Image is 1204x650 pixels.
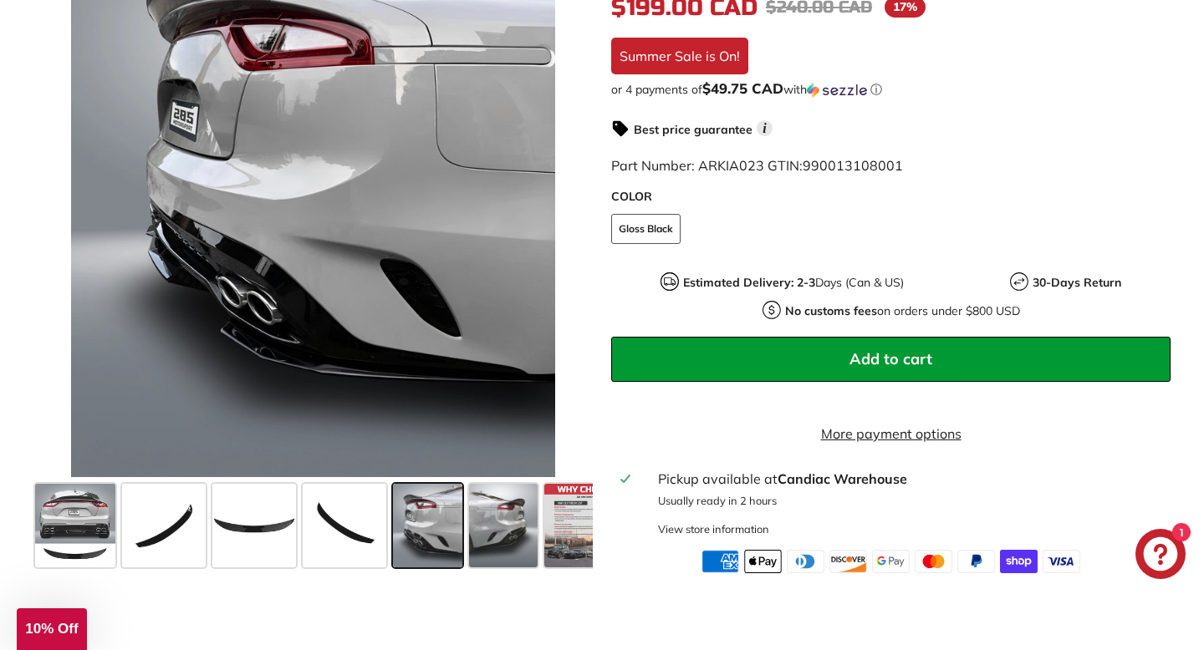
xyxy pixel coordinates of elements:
[849,349,932,368] span: Add to cart
[611,424,1171,444] a: More payment options
[744,550,782,573] img: apple_pay
[611,38,748,74] div: Summer Sale is On!
[785,303,877,318] strong: No customs fees
[611,81,1171,98] div: or 4 payments of with
[701,550,739,573] img: american_express
[787,550,824,573] img: diners_club
[915,550,952,573] img: master
[658,469,1161,489] div: Pickup available at
[611,81,1171,98] div: or 4 payments of$49.75 CADwithSezzle Click to learn more about Sezzle
[757,120,773,136] span: i
[683,274,904,292] p: Days (Can & US)
[658,493,1161,509] p: Usually ready in 2 hours
[611,337,1171,382] button: Add to cart
[1033,275,1121,290] strong: 30-Days Return
[611,188,1171,206] label: COLOR
[778,470,907,487] strong: Candiac Warehouse
[658,521,769,537] div: View store information
[829,550,867,573] img: discover
[611,157,903,174] span: Part Number: ARKIA023 GTIN:
[1000,550,1038,573] img: shopify_pay
[785,302,1020,320] p: on orders under $800 USD
[803,157,903,174] span: 990013108001
[872,550,910,573] img: google_pay
[17,608,87,650] div: 10% Off
[702,79,783,97] span: $49.75 CAD
[1043,550,1080,573] img: visa
[25,621,78,637] span: 10% Off
[634,122,752,137] strong: Best price guarantee
[1130,529,1191,583] inbox-online-store-chat: Shopify online store chat
[683,275,815,290] strong: Estimated Delivery: 2-3
[957,550,995,573] img: paypal
[807,83,867,98] img: Sezzle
